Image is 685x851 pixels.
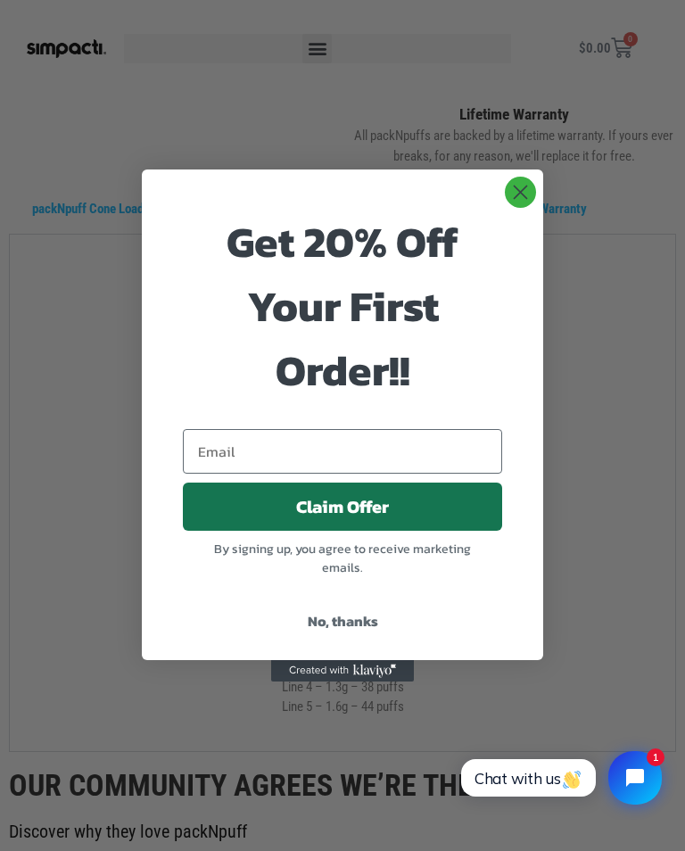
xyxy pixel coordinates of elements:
[505,177,536,208] button: Close dialog
[442,736,677,820] iframe: Tidio Chat
[183,604,502,638] button: No, thanks
[183,483,502,531] button: Claim Offer
[271,660,414,682] a: Created with Klaviyo - opens in a new tab
[214,540,471,577] span: By signing up, you agree to receive marketing emails.
[227,210,458,402] span: Get 20% Off Your First Order!!
[183,429,502,474] input: Email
